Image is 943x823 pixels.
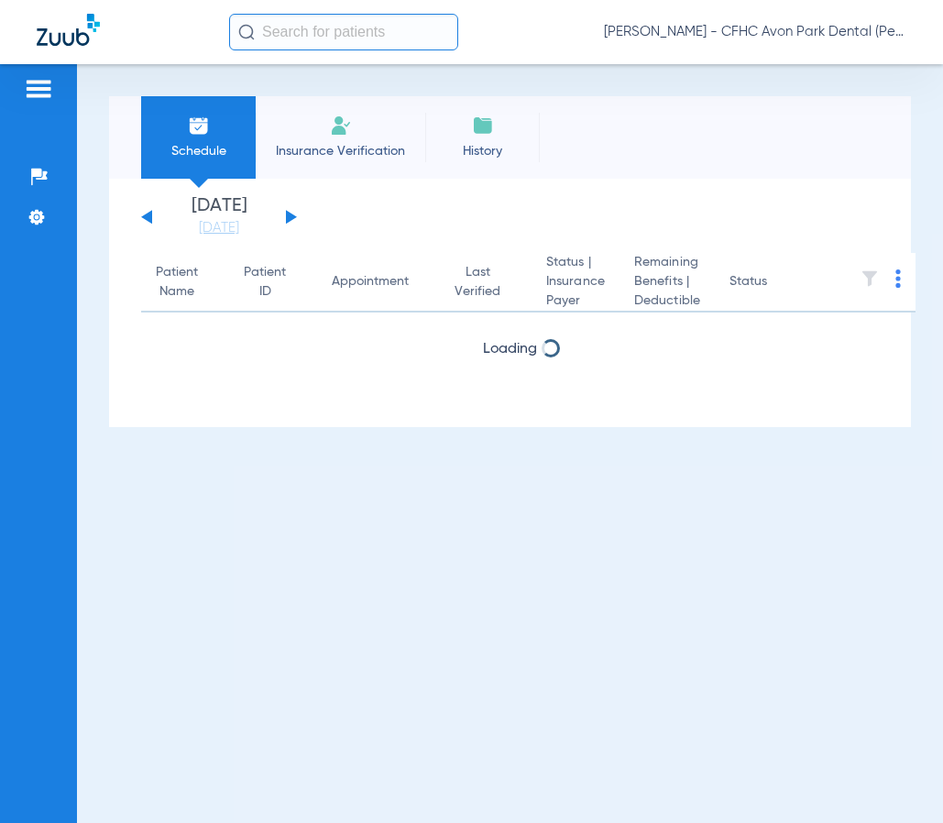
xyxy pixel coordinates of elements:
input: Search for patients [229,14,458,50]
img: group-dot-blue.svg [895,269,901,288]
img: Zuub Logo [37,14,100,46]
li: [DATE] [164,197,274,237]
th: Remaining Benefits | [620,253,715,313]
div: Appointment [332,272,409,291]
div: Patient Name [156,263,198,302]
span: Deductible [634,291,700,311]
img: Manual Insurance Verification [330,115,352,137]
img: hamburger-icon [24,78,53,100]
th: Status | [532,253,620,313]
div: Last Verified [455,263,500,302]
img: Search Icon [238,24,255,40]
div: Patient ID [244,263,302,302]
div: Last Verified [455,263,517,302]
a: [DATE] [164,219,274,237]
span: Insurance Payer [546,272,605,311]
span: History [439,142,526,160]
div: Patient ID [244,263,286,302]
span: Insurance Verification [269,142,411,160]
div: Patient Name [156,263,214,302]
span: Schedule [155,142,242,160]
img: History [472,115,494,137]
div: Appointment [332,272,425,291]
span: [PERSON_NAME] - CFHC Avon Park Dental (Peds) [604,23,906,41]
th: Status [715,253,839,313]
img: filter.svg [861,269,879,288]
img: Schedule [188,115,210,137]
span: Loading [483,342,537,357]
